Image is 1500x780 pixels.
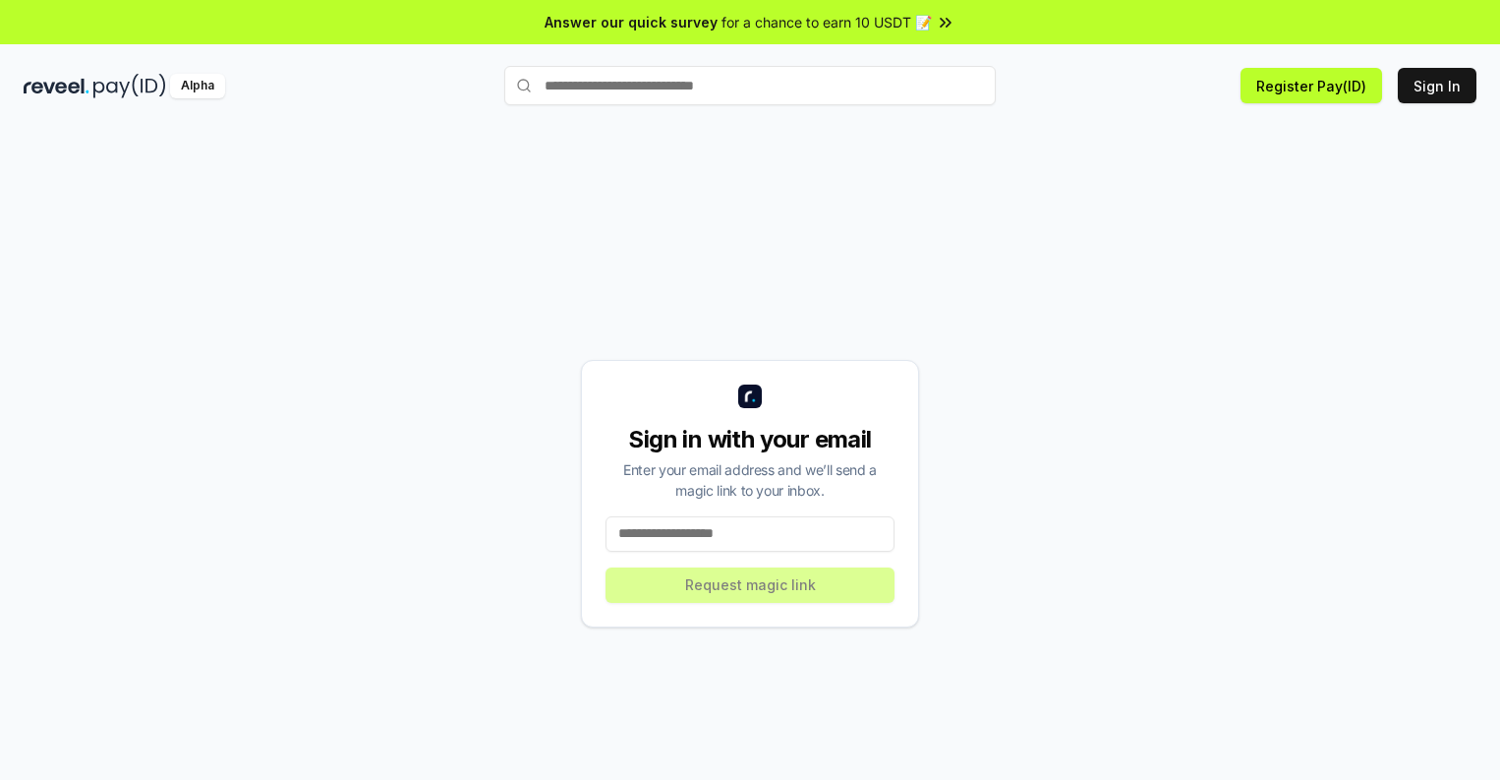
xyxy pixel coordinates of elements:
img: pay_id [93,74,166,98]
span: for a chance to earn 10 USDT 📝 [721,12,932,32]
img: logo_small [738,385,762,408]
button: Register Pay(ID) [1240,68,1382,103]
span: Answer our quick survey [545,12,718,32]
button: Sign In [1398,68,1476,103]
div: Sign in with your email [606,424,894,455]
div: Enter your email address and we’ll send a magic link to your inbox. [606,459,894,501]
img: reveel_dark [24,74,89,98]
div: Alpha [170,74,225,98]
